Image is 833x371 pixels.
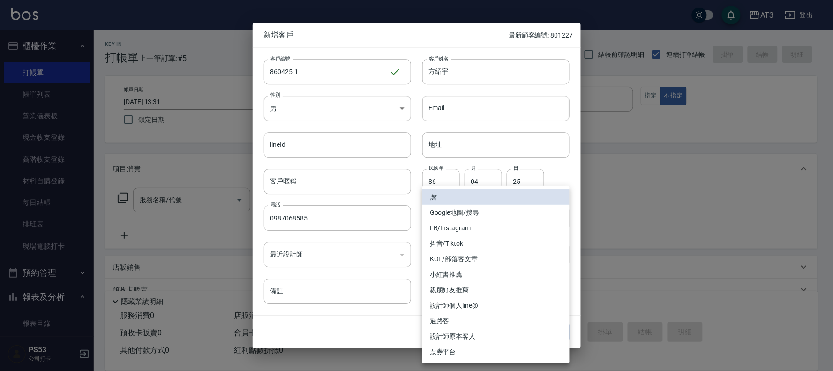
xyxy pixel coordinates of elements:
[422,220,570,236] li: FB/Instagram
[422,236,570,251] li: 抖音/Tiktok
[422,298,570,313] li: 設計師個人line@
[422,251,570,267] li: KOL/部落客文章
[422,267,570,282] li: 小紅書推薦
[422,205,570,220] li: Google地圖/搜尋
[422,313,570,329] li: 過路客
[422,282,570,298] li: 親朋好友推薦
[422,329,570,344] li: 設計師原本客人
[422,344,570,360] li: 票券平台
[430,192,436,202] em: 無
